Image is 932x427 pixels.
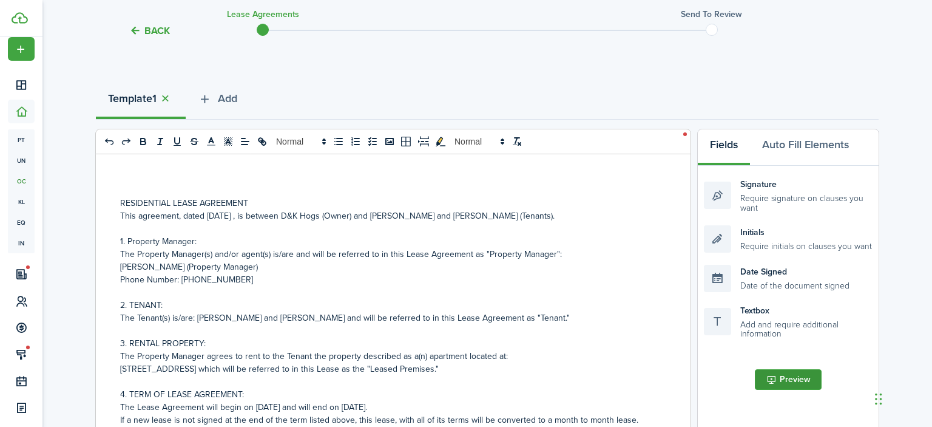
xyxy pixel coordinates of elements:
[186,83,249,120] button: Add
[135,134,152,149] button: bold
[432,134,449,149] button: toggleMarkYellow: markYellow
[118,134,135,149] button: redo: redo
[415,134,432,149] button: pageBreak
[152,134,169,149] button: italic
[12,12,28,24] img: TenantCloud
[871,369,932,427] iframe: Chat Widget
[120,363,657,375] p: [STREET_ADDRESS] which will be referred to in this Lease as the "Leased Premises."
[381,134,398,149] button: image
[8,233,35,253] a: in
[8,37,35,61] button: Open menu
[8,212,35,233] a: eq
[120,273,657,286] p: Phone Number: [PHONE_NUMBER]
[120,299,657,312] p: 2. TENANT:
[755,369,822,390] button: Preview
[254,134,271,149] button: link
[681,8,742,21] h3: Send to review
[120,235,657,248] p: 1. Property Manager:
[8,171,35,191] a: oc
[120,248,657,261] p: The Property Manager(s) and/or agent(s) is/are and will be referred to in this Lease Agreement as...
[120,350,657,363] p: The Property Manager agrees to rent to the Tenant the property described as a(n) apartment locate...
[364,134,381,149] button: list: check
[875,381,882,417] div: Drag
[508,134,525,149] button: clean
[157,92,174,106] button: Close tab
[120,401,657,414] p: The Lease Agreement will begin on [DATE] and will end on [DATE].
[8,191,35,212] a: kl
[398,134,415,149] button: table-better
[347,134,364,149] button: list: ordered
[120,337,657,350] p: 3. RENTAL PROPERTY:
[120,312,657,324] p: The Tenant(s) is/are: [PERSON_NAME] and [PERSON_NAME] and will be referred to in this Lease Agree...
[330,134,347,149] button: list: bullet
[218,91,237,107] span: Add
[8,150,35,171] a: un
[8,129,35,150] a: pt
[186,134,203,149] button: strike
[750,129,861,166] button: Auto Fill Elements
[120,197,657,210] p: RESIDENTIAL LEASE AGREEMENT
[120,210,657,222] p: This agreement, dated [DATE] , is between D&K Hogs (Owner) and [PERSON_NAME] and [PERSON_NAME] (T...
[101,134,118,149] button: undo: undo
[698,129,750,166] button: Fields
[120,388,657,401] p: 4. TERM OF LEASE AGREEMENT:
[108,91,152,107] strong: Template
[120,414,657,426] p: If a new lease is not signed at the end of the term listed above, this lease, with all of its ter...
[169,134,186,149] button: underline
[152,91,157,107] strong: 1
[129,24,170,37] button: Back
[120,261,657,273] p: [PERSON_NAME] (Property Manager)
[227,8,299,21] h3: Lease Agreements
